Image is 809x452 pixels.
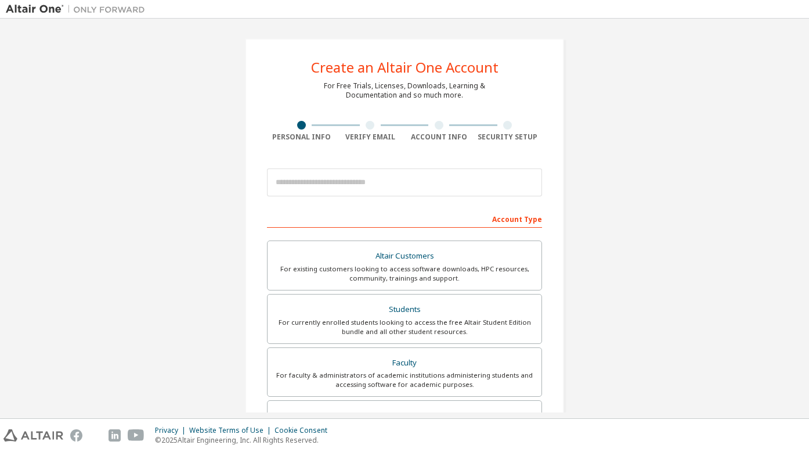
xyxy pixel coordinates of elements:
div: Personal Info [267,132,336,142]
p: © 2025 Altair Engineering, Inc. All Rights Reserved. [155,435,334,445]
img: facebook.svg [70,429,82,442]
div: For faculty & administrators of academic institutions administering students and accessing softwa... [275,371,534,389]
div: Students [275,302,534,318]
div: Faculty [275,355,534,371]
div: For Free Trials, Licenses, Downloads, Learning & Documentation and so much more. [324,81,485,100]
div: Cookie Consent [275,426,334,435]
div: Security Setup [474,132,543,142]
div: Website Terms of Use [189,426,275,435]
div: Account Info [404,132,474,142]
img: youtube.svg [128,429,145,442]
img: altair_logo.svg [3,429,63,442]
div: Create an Altair One Account [311,60,499,74]
img: Altair One [6,3,151,15]
div: Verify Email [336,132,405,142]
div: For currently enrolled students looking to access the free Altair Student Edition bundle and all ... [275,318,534,336]
img: linkedin.svg [109,429,121,442]
div: Account Type [267,209,542,228]
div: For existing customers looking to access software downloads, HPC resources, community, trainings ... [275,264,534,283]
div: Privacy [155,426,189,435]
div: Altair Customers [275,248,534,264]
div: Everyone else [275,408,534,424]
